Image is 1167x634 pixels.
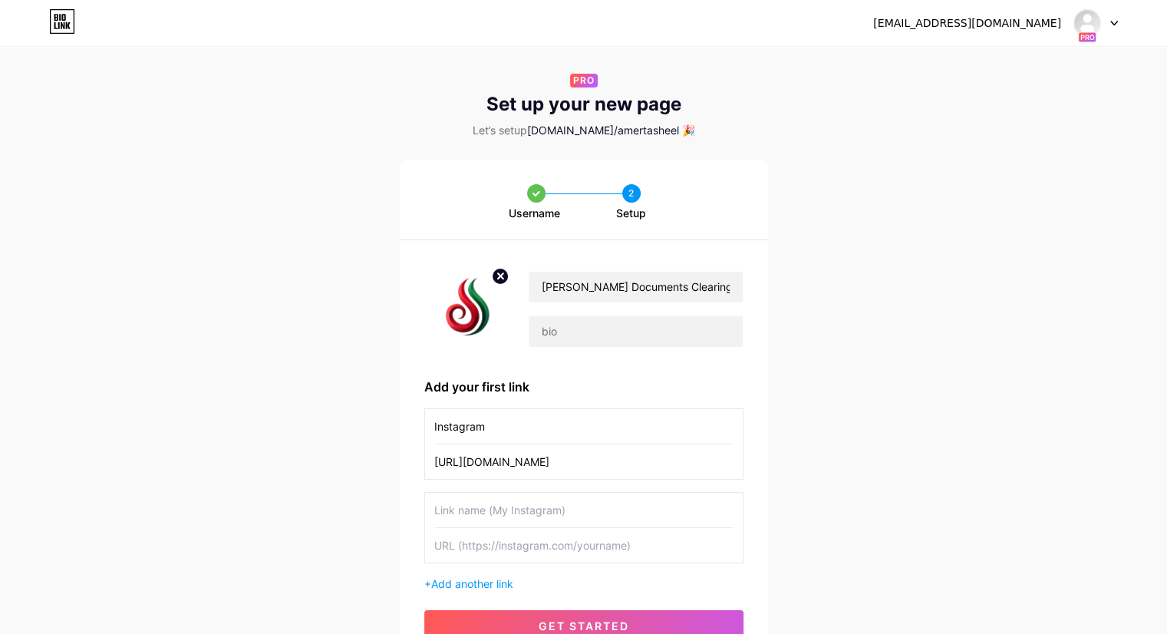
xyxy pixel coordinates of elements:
img: profile pic [424,265,510,353]
span: Setup [616,206,646,221]
span: PRO [573,74,595,88]
input: bio [529,316,742,347]
span: get started [539,619,629,632]
input: Link name (My Instagram) [434,409,733,444]
span: [DOMAIN_NAME]/amertasheel 🎉 [527,124,695,137]
input: URL (https://instagram.com/yourname) [434,444,733,479]
div: Add your first link [424,378,743,396]
div: 2 [622,184,641,203]
input: Link name (My Instagram) [434,493,733,527]
span: Username [509,206,560,221]
input: URL (https://instagram.com/yourname) [434,528,733,563]
input: Your name [529,272,742,302]
div: + [424,576,743,592]
img: aljawn [1073,8,1102,38]
span: Add another link [431,577,513,590]
div: [EMAIL_ADDRESS][DOMAIN_NAME] [873,15,1061,31]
